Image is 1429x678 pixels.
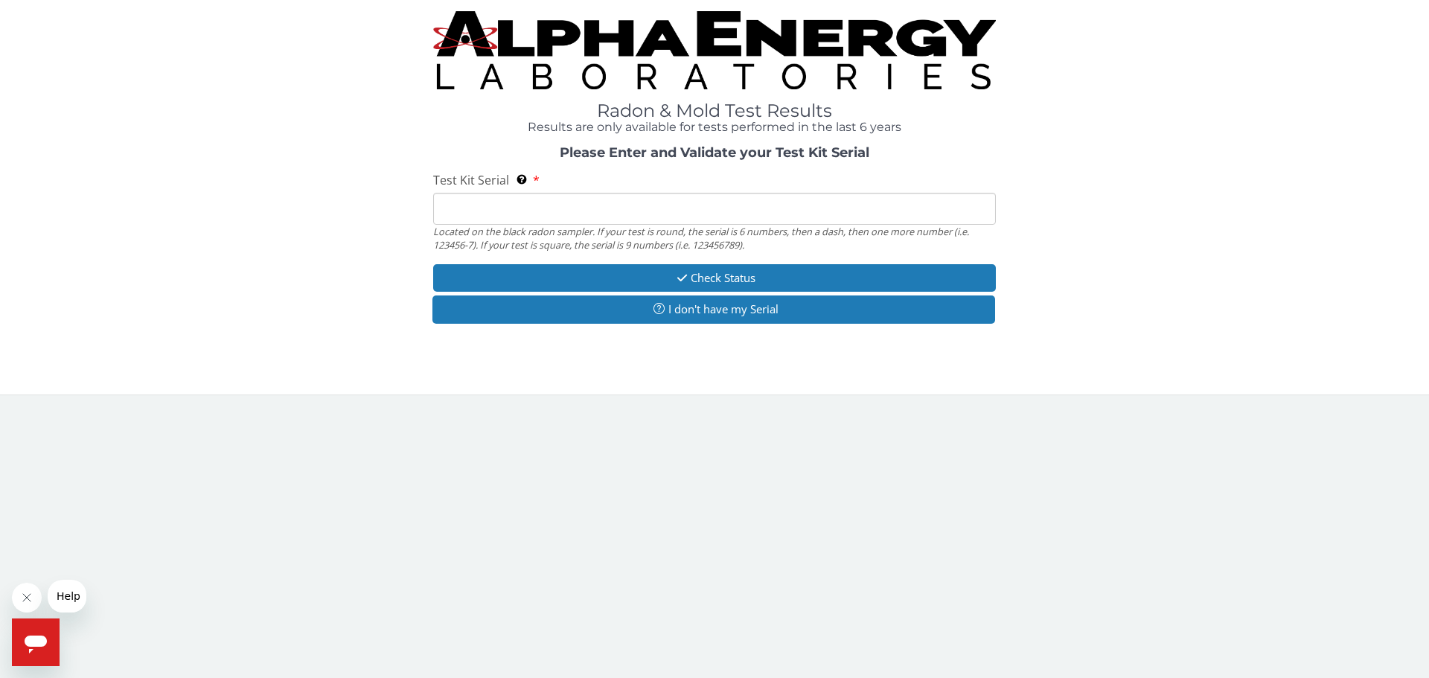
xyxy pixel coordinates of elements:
span: Test Kit Serial [433,172,509,188]
button: Check Status [433,264,996,292]
h1: Radon & Mold Test Results [433,101,996,121]
strong: Please Enter and Validate your Test Kit Serial [560,144,869,161]
iframe: Button to launch messaging window [12,618,60,666]
div: Located on the black radon sampler. If your test is round, the serial is 6 numbers, then a dash, ... [433,225,996,252]
h4: Results are only available for tests performed in the last 6 years [433,121,996,134]
img: TightCrop.jpg [433,11,996,89]
iframe: Message from company [48,580,86,613]
iframe: Close message [12,583,42,613]
button: I don't have my Serial [432,295,995,323]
